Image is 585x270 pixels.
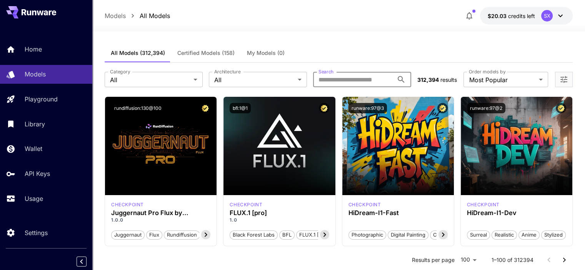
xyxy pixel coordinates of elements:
span: flux [147,231,162,239]
div: SX [541,10,553,22]
p: Playground [25,94,58,104]
div: HiDream Dev [467,201,500,208]
a: All Models [140,11,170,20]
span: juggernaut [112,231,144,239]
button: Anime [518,230,540,240]
button: flux [146,230,162,240]
button: Surreal [467,230,490,240]
button: Black Forest Labs [230,230,278,240]
span: Anime [519,231,539,239]
p: checkpoint [230,201,262,208]
span: credits left [508,13,535,19]
p: 1.0 [230,217,329,224]
span: 312,394 [417,76,439,83]
span: All [110,75,190,84]
span: My Models (0) [247,50,285,56]
div: HiDream Fast [348,201,381,208]
button: Stylized [541,230,566,240]
button: Photographic [348,230,386,240]
h3: HiDream-I1-Fast [348,209,448,217]
span: Stylized [542,231,565,239]
span: Black Forest Labs [230,231,277,239]
span: All Models (312,394) [111,50,165,56]
div: $20.03252 [488,12,535,20]
span: All [214,75,295,84]
span: Most Popular [469,75,536,84]
h3: Juggernaut Pro Flux by RunDiffusion [111,209,210,217]
button: Certified Model – Vetted for best performance and includes a commercial license. [319,103,329,113]
button: juggernaut [111,230,145,240]
span: results [440,76,457,83]
h3: FLUX.1 [pro] [230,209,329,217]
span: $20.03 [488,13,508,19]
button: runware:97@3 [348,103,387,113]
div: FLUX.1 D [111,201,144,208]
button: FLUX.1 [pro] [296,230,332,240]
button: Realistic [492,230,517,240]
span: rundiffusion [164,231,200,239]
p: 1.0.0 [111,217,210,224]
span: BFL [280,231,294,239]
p: Home [25,45,42,54]
button: bfl:1@1 [230,103,251,113]
p: Settings [25,228,48,237]
button: Collapse sidebar [77,257,87,267]
label: Architecture [214,68,240,75]
button: Open more filters [559,75,568,84]
button: Certified Model – Vetted for best performance and includes a commercial license. [556,103,566,113]
button: Go to next page [557,252,572,268]
span: FLUX.1 [pro] [297,231,332,239]
span: Certified Models (158) [177,50,235,56]
span: Cinematic [430,231,459,239]
button: Digital Painting [388,230,428,240]
span: Photographic [349,231,386,239]
div: 100 [458,254,479,265]
span: Surreal [467,231,490,239]
p: Models [25,70,46,79]
label: Search [318,68,333,75]
a: Models [105,11,126,20]
button: Certified Model – Vetted for best performance and includes a commercial license. [437,103,448,113]
p: Library [25,119,45,129]
label: Category [110,68,130,75]
p: Results per page [412,256,455,264]
button: runware:97@2 [467,103,505,113]
button: BFL [279,230,295,240]
nav: breadcrumb [105,11,170,20]
div: fluxpro [230,201,262,208]
span: Digital Painting [388,231,428,239]
button: Cinematic [430,230,460,240]
p: checkpoint [111,201,144,208]
h3: HiDream-I1-Dev [467,209,566,217]
p: 1–100 of 312394 [492,256,533,264]
div: Collapse sidebar [82,255,92,268]
p: Wallet [25,144,42,153]
label: Order models by [469,68,505,75]
p: API Keys [25,169,50,178]
button: $20.03252SX [480,7,573,25]
p: checkpoint [348,201,381,208]
p: Usage [25,194,43,203]
span: Realistic [492,231,517,239]
button: rundiffusion [164,230,200,240]
button: Certified Model – Vetted for best performance and includes a commercial license. [200,103,210,113]
p: checkpoint [467,201,500,208]
button: rundiffusion:130@100 [111,103,165,113]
